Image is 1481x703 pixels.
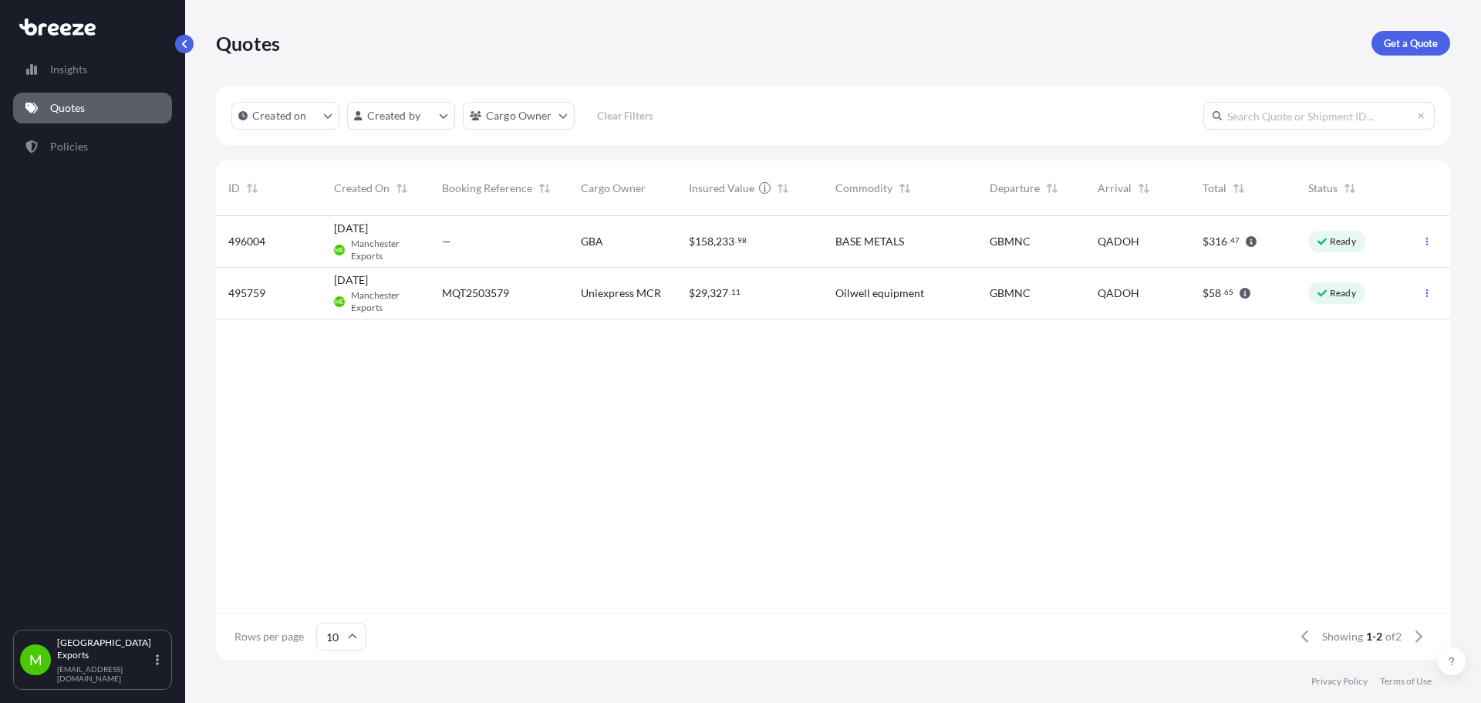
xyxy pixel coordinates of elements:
[1098,286,1139,301] span: QADOH
[393,179,411,198] button: Sort
[216,31,280,56] p: Quotes
[1230,238,1240,243] span: 47
[367,108,421,123] p: Created by
[335,242,344,258] span: ME
[228,181,240,196] span: ID
[1308,181,1338,196] span: Status
[731,289,740,295] span: 11
[1311,675,1368,688] a: Privacy Policy
[689,288,695,299] span: $
[1222,289,1223,295] span: .
[442,286,509,301] span: MQT2503579
[1098,234,1139,249] span: QADOH
[347,102,455,130] button: createdBy Filter options
[1384,35,1438,51] p: Get a Quote
[1098,181,1132,196] span: Arrival
[729,289,730,295] span: .
[228,286,265,301] span: 495759
[13,54,172,85] a: Insights
[1366,629,1382,644] span: 1-2
[597,108,653,123] p: Clear Filters
[695,288,707,299] span: 29
[990,286,1031,301] span: GBMNC
[581,286,661,301] span: Uniexpress MCR
[535,179,554,198] button: Sort
[50,62,87,77] p: Insights
[231,102,339,130] button: createdOn Filter options
[57,637,153,661] p: [GEOGRAPHIC_DATA] Exports
[252,108,307,123] p: Created on
[351,238,417,262] span: Manchester Exports
[486,108,552,123] p: Cargo Owner
[1228,238,1230,243] span: .
[243,179,261,198] button: Sort
[581,181,646,196] span: Cargo Owner
[228,234,265,249] span: 496004
[990,234,1031,249] span: GBMNC
[582,103,669,128] button: Clear Filters
[463,102,575,130] button: cargoOwner Filter options
[581,234,603,249] span: GBA
[13,131,172,162] a: Policies
[29,652,42,668] span: M
[234,629,304,644] span: Rows per page
[1209,236,1227,247] span: 316
[689,181,754,196] span: Insured Value
[442,181,532,196] span: Booking Reference
[707,288,710,299] span: ,
[57,664,153,683] p: [EMAIL_ADDRESS][DOMAIN_NAME]
[1322,629,1363,644] span: Showing
[710,288,728,299] span: 327
[1385,629,1402,644] span: of 2
[50,100,85,116] p: Quotes
[774,179,792,198] button: Sort
[334,272,368,288] span: [DATE]
[735,238,737,243] span: .
[1203,288,1209,299] span: $
[716,236,734,247] span: 233
[334,181,390,196] span: Created On
[1203,236,1209,247] span: $
[50,139,88,154] p: Policies
[1209,288,1221,299] span: 58
[334,221,368,236] span: [DATE]
[1330,287,1356,299] p: Ready
[1224,289,1233,295] span: 65
[1203,181,1226,196] span: Total
[442,234,451,249] span: —
[1230,179,1248,198] button: Sort
[335,294,344,309] span: ME
[695,236,714,247] span: 158
[13,93,172,123] a: Quotes
[1330,235,1356,248] p: Ready
[835,181,892,196] span: Commodity
[1341,179,1359,198] button: Sort
[1043,179,1061,198] button: Sort
[835,234,904,249] span: BASE METALS
[1371,31,1450,56] a: Get a Quote
[1135,179,1153,198] button: Sort
[737,238,747,243] span: 98
[714,236,716,247] span: ,
[835,286,924,301] span: Oilwell equipment
[1203,102,1435,130] input: Search Quote or Shipment ID...
[351,289,417,314] span: Manchester Exports
[990,181,1040,196] span: Departure
[896,179,914,198] button: Sort
[1380,675,1432,688] a: Terms of Use
[689,236,695,247] span: $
